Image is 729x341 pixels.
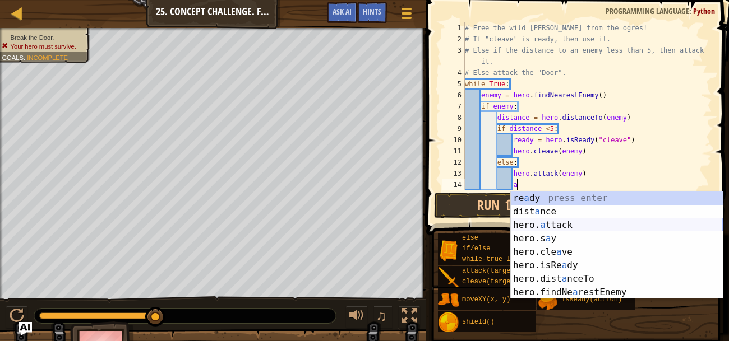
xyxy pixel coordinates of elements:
[6,306,28,329] button: Ctrl + P: Play
[442,67,465,78] div: 4
[363,6,381,17] span: Hints
[442,112,465,123] div: 8
[606,6,689,16] span: Programming language
[438,267,459,288] img: portrait.png
[438,289,459,311] img: portrait.png
[442,146,465,157] div: 11
[442,78,465,90] div: 5
[442,90,465,101] div: 6
[2,54,24,61] span: Goals
[438,312,459,333] img: portrait.png
[442,34,465,45] div: 2
[333,6,352,17] span: Ask AI
[438,240,459,261] img: portrait.png
[561,296,622,303] span: isReady(action)
[442,168,465,179] div: 13
[462,296,510,303] span: moveXY(x, y)
[689,6,693,16] span: :
[442,123,465,134] div: 9
[27,54,68,61] span: Incomplete
[462,245,490,253] span: if/else
[24,54,27,61] span: :
[2,33,84,42] li: Break the Door.
[434,193,569,218] button: Run ⇧↵
[537,289,559,311] img: portrait.png
[442,134,465,146] div: 10
[442,101,465,112] div: 7
[11,34,54,41] span: Break the Door.
[442,157,465,168] div: 12
[373,306,393,329] button: ♫
[462,234,478,242] span: else
[376,307,387,324] span: ♫
[393,2,421,29] button: Show game menu
[462,267,519,275] span: attack(target)
[19,322,32,335] button: Ask AI
[462,318,495,326] span: shield()
[442,45,465,67] div: 3
[442,22,465,34] div: 1
[327,2,357,23] button: Ask AI
[398,306,421,329] button: Toggle fullscreen
[693,6,715,16] span: Python
[442,179,465,190] div: 14
[2,42,84,51] li: Your hero must survive.
[442,190,465,202] div: 15
[462,278,519,286] span: cleave(target)
[11,43,76,50] span: Your hero must survive.
[462,255,523,263] span: while-true loop
[345,306,368,329] button: Adjust volume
